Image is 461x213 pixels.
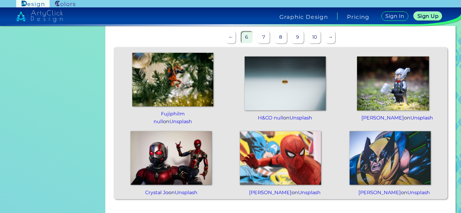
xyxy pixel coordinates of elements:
p: on [140,189,203,197]
p: on [141,110,204,126]
a: Unsplash [298,189,321,196]
a: [PERSON_NAME] [358,189,401,196]
a: [PERSON_NAME] [361,115,404,121]
a: Unsplash [175,189,197,196]
p: 7 [257,31,270,43]
img: photo-1658999155995-3c896385abbc [240,131,321,185]
img: photo-1626209731723-4bf514fcdcd1 [357,57,429,110]
a: Unsplash [169,118,192,125]
img: photo-1613276017067-ef618366152a [131,131,212,185]
p: 9 [292,31,304,43]
img: photo-1605936995823-ee55b35a586f [132,52,213,106]
p: on [253,114,317,122]
p: 10 [308,31,321,43]
h5: Sign Up [417,13,438,19]
p: → [326,31,335,43]
p: on [249,189,312,197]
a: Pricing [347,14,370,20]
img: artyclick_design_logo_white_combined_path.svg [16,10,63,22]
a: Crystal Jo [145,189,168,196]
a: Fujiphilm null [154,111,185,125]
h4: Graphic Design [279,14,328,20]
a: [PERSON_NAME] [249,189,292,196]
a: Unsplash [410,115,433,121]
p: 8 [275,31,287,43]
p: on [358,189,422,197]
a: Sign Up [414,12,442,21]
a: Unsplash [407,189,430,196]
a: Unsplash [290,115,312,121]
p: 6 [241,31,253,43]
p: ← [226,31,236,43]
a: H&CO null [258,115,283,121]
p: on [361,114,425,122]
img: photo-1530586017912-136184c7e387 [245,57,326,110]
img: ArtyClick Colors logo [55,1,75,7]
h5: Sign In [385,13,404,19]
a: Sign In [381,11,408,21]
img: photo-1580164631075-b3f1304f4051 [350,131,431,185]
